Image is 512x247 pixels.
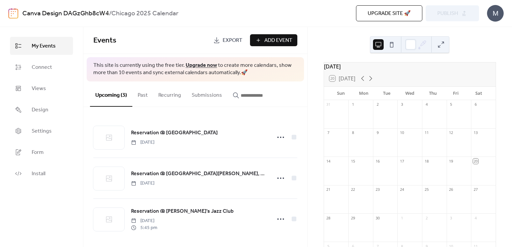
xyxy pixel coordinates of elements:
div: 4 [424,102,429,107]
div: 18 [424,159,429,164]
div: 28 [326,215,331,220]
a: Settings [10,122,73,140]
span: 5:45 pm [131,224,157,231]
div: 10 [399,130,404,135]
div: 15 [350,159,355,164]
span: Reservation @ [PERSON_NAME]'s Jazz Club [131,207,234,215]
a: Reservation @ [PERSON_NAME]'s Jazz Club [131,207,234,216]
div: Sat [467,87,490,100]
div: 21 [326,187,331,192]
a: Views [10,79,73,97]
div: Wed [398,87,421,100]
span: Events [93,33,116,48]
div: 26 [449,187,454,192]
span: [DATE] [131,180,154,187]
button: Submissions [186,81,227,106]
button: Add Event [250,34,297,46]
span: Form [32,149,44,157]
a: Connect [10,58,73,76]
div: 1 [350,102,355,107]
div: 14 [326,159,331,164]
button: Upgrade site 🚀 [356,5,422,21]
div: 4 [473,215,478,220]
div: 17 [399,159,404,164]
button: Past [132,81,153,106]
div: [DATE] [324,62,496,70]
b: / [109,7,111,20]
span: Add Event [264,37,292,45]
button: Upcoming (3) [90,81,132,107]
div: Sun [329,87,352,100]
span: [DATE] [131,139,154,146]
a: Form [10,143,73,161]
div: 11 [424,130,429,135]
div: 2 [375,102,380,107]
div: 16 [375,159,380,164]
a: Reservation @ [GEOGRAPHIC_DATA][PERSON_NAME], a Luxury Collection Hotel, [US_STATE][GEOGRAPHIC_DATA] [131,170,267,178]
div: 13 [473,130,478,135]
span: Connect [32,63,52,71]
a: Install [10,165,73,183]
a: Export [208,34,247,46]
div: Fri [444,87,467,100]
div: 22 [350,187,355,192]
a: Canva Design DAGzGhb8cW4 [22,7,109,20]
a: Upgrade now [186,60,217,70]
div: 29 [350,215,355,220]
div: 5 [449,102,454,107]
div: 23 [375,187,380,192]
span: Design [32,106,48,114]
span: Views [32,85,46,93]
span: Settings [32,127,52,135]
img: logo [8,8,18,19]
div: 12 [449,130,454,135]
div: 1 [399,215,404,220]
div: 27 [473,187,478,192]
button: Recurring [153,81,186,106]
div: 8 [350,130,355,135]
a: My Events [10,37,73,55]
div: 9 [375,130,380,135]
span: My Events [32,42,56,50]
div: 24 [399,187,404,192]
div: 2 [424,215,429,220]
div: M [487,5,504,22]
div: 3 [449,215,454,220]
div: 20 [473,159,478,164]
span: [DATE] [131,217,157,224]
span: Export [223,37,242,45]
div: 30 [375,215,380,220]
span: Reservation @ [GEOGRAPHIC_DATA][PERSON_NAME], a Luxury Collection Hotel, [US_STATE][GEOGRAPHIC_DATA] [131,170,267,178]
span: This site is currently using the free tier. to create more calendars, show more than 10 events an... [93,62,297,77]
div: Thu [421,87,444,100]
b: Chicago 2025 Calendar [111,7,178,20]
span: Upgrade site 🚀 [368,10,411,18]
div: 31 [326,102,331,107]
a: Reservation @ [GEOGRAPHIC_DATA] [131,129,218,137]
div: 3 [399,102,404,107]
div: 7 [326,130,331,135]
div: Tue [375,87,398,100]
div: 6 [473,102,478,107]
div: 25 [424,187,429,192]
span: Install [32,170,45,178]
div: 19 [449,159,454,164]
a: Design [10,101,73,119]
span: Reservation @ [GEOGRAPHIC_DATA] [131,129,218,137]
div: Mon [352,87,375,100]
